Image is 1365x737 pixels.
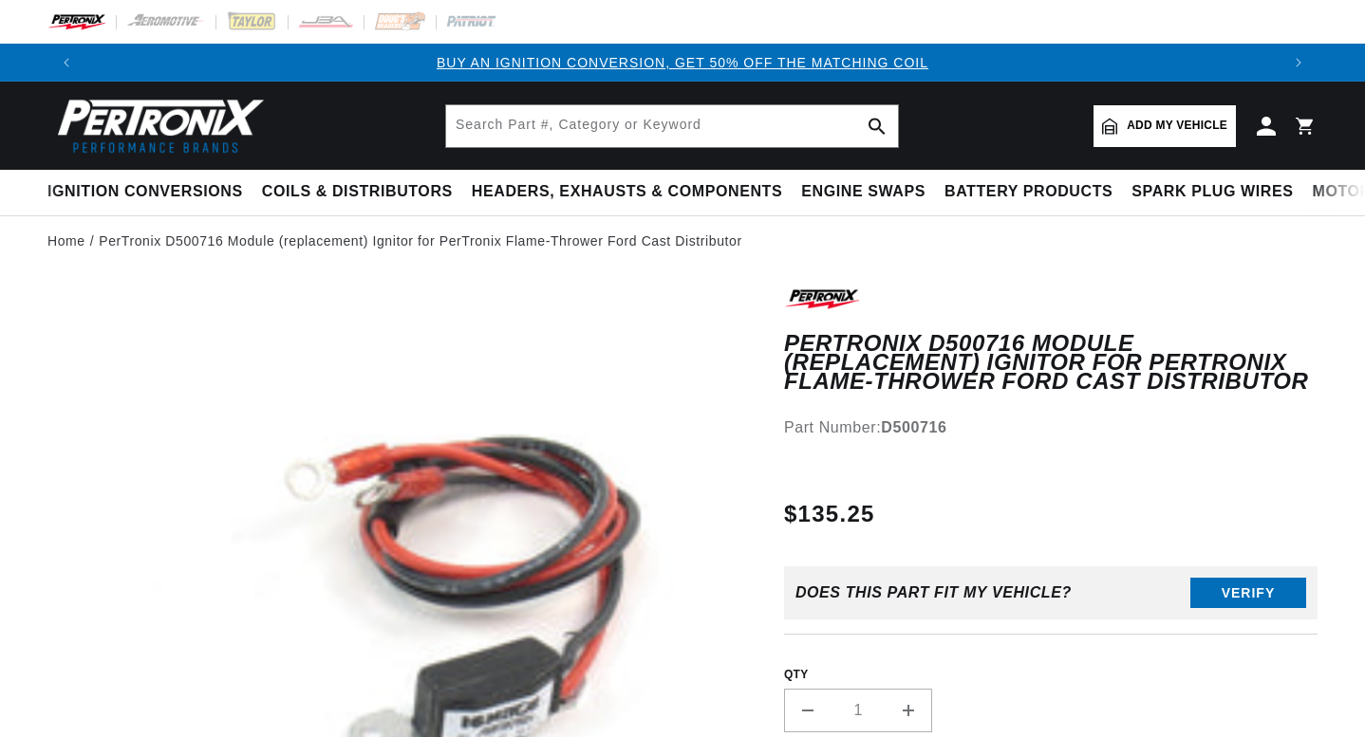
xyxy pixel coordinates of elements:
[1127,117,1227,135] span: Add my vehicle
[47,182,243,202] span: Ignition Conversions
[795,584,1072,601] div: Does This part fit My vehicle?
[784,334,1318,392] h1: PerTronix D500716 Module (replacement) Ignitor for PerTronix Flame-Thrower Ford Cast Distributor
[784,667,1318,683] label: QTY
[472,182,782,202] span: Headers, Exhausts & Components
[801,182,926,202] span: Engine Swaps
[1131,182,1293,202] span: Spark Plug Wires
[47,93,266,158] img: Pertronix
[437,55,928,70] a: BUY AN IGNITION CONVERSION, GET 50% OFF THE MATCHING COIL
[1280,44,1318,82] button: Translation missing: en.sections.announcements.next_announcement
[881,419,946,435] strong: D500716
[1094,105,1236,147] a: Add my vehicle
[792,170,935,214] summary: Engine Swaps
[944,182,1113,202] span: Battery Products
[1122,170,1302,214] summary: Spark Plug Wires
[446,105,898,147] input: Search Part #, Category or Keyword
[99,230,741,251] a: PerTronix D500716 Module (replacement) Ignitor for PerTronix Flame-Thrower Ford Cast Distributor
[47,170,252,214] summary: Ignition Conversions
[47,44,85,82] button: Translation missing: en.sections.announcements.previous_announcement
[935,170,1122,214] summary: Battery Products
[784,415,1318,440] div: Part Number:
[47,230,85,251] a: Home
[252,170,462,214] summary: Coils & Distributors
[856,105,898,147] button: search button
[784,497,875,531] span: $135.25
[262,182,453,202] span: Coils & Distributors
[85,52,1280,73] div: 1 of 3
[47,230,1318,251] nav: breadcrumbs
[462,170,792,214] summary: Headers, Exhausts & Components
[1190,578,1306,608] button: Verify
[85,52,1280,73] div: Announcement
